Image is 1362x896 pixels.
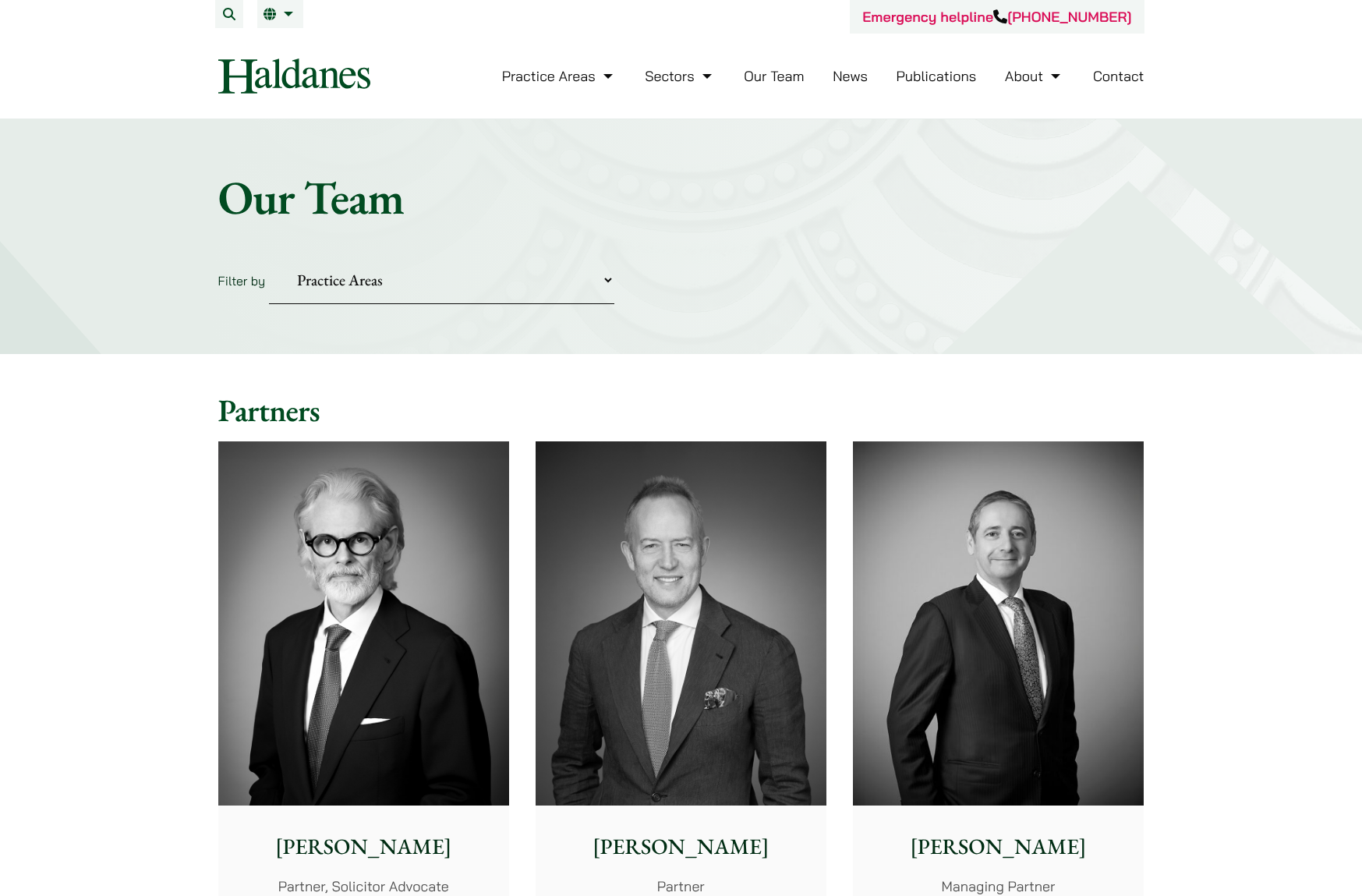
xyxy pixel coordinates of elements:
a: About [1005,67,1064,85]
a: Sectors [645,67,715,85]
a: EN [264,8,297,20]
a: Publications [897,67,977,85]
a: Our Team [744,67,804,85]
a: Practice Areas [502,67,617,85]
h2: Partners [218,391,1144,429]
a: News [833,67,868,85]
img: Logo of Haldanes [218,58,370,94]
a: Emergency helpline[PHONE_NUMBER] [862,8,1131,26]
p: [PERSON_NAME] [865,830,1131,863]
p: [PERSON_NAME] [548,830,814,863]
h1: Our Team [218,169,1144,225]
label: Filter by [218,273,266,289]
a: Contact [1093,67,1144,85]
p: [PERSON_NAME] [231,830,497,863]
